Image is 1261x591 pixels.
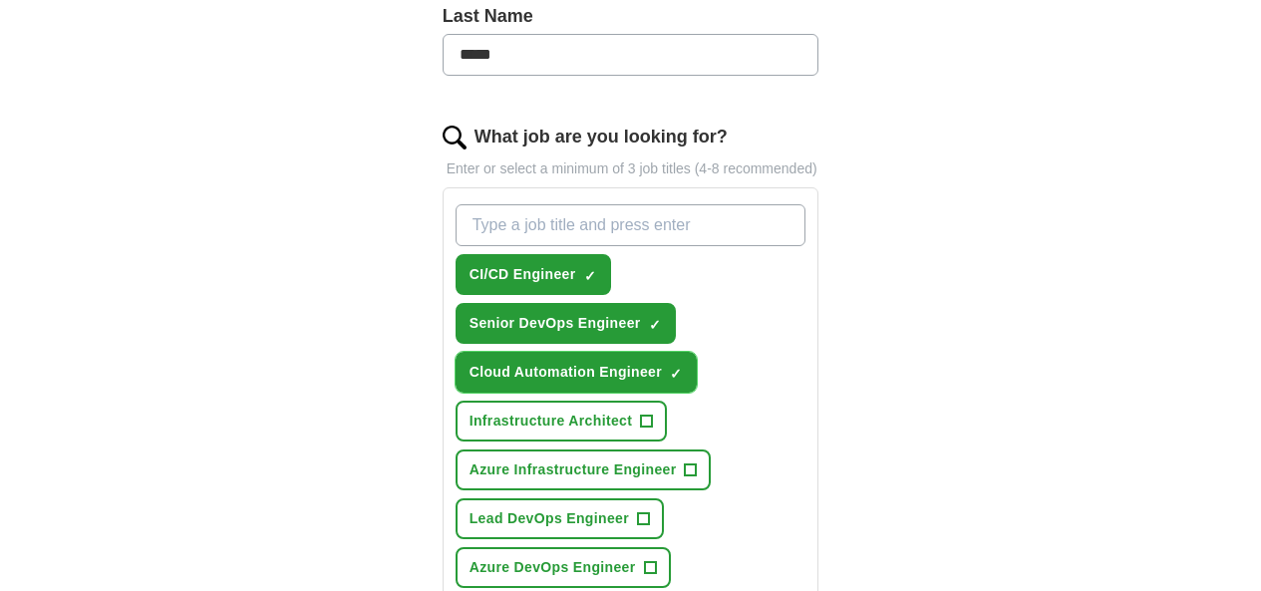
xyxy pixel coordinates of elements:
button: Lead DevOps Engineer [456,498,664,539]
span: CI/CD Engineer [470,264,576,285]
button: Senior DevOps Engineer✓ [456,303,676,344]
span: Azure DevOps Engineer [470,557,636,578]
span: ✓ [649,317,661,333]
img: search.png [443,126,467,149]
input: Type a job title and press enter [456,204,806,246]
span: Cloud Automation Engineer [470,362,662,383]
label: What job are you looking for? [474,124,728,150]
label: Last Name [443,3,819,30]
button: Azure DevOps Engineer [456,547,671,588]
span: ✓ [670,366,682,382]
span: Lead DevOps Engineer [470,508,629,529]
span: ✓ [584,268,596,284]
span: Infrastructure Architect [470,411,632,432]
span: Azure Infrastructure Engineer [470,459,677,480]
span: Senior DevOps Engineer [470,313,641,334]
button: CI/CD Engineer✓ [456,254,611,295]
button: Infrastructure Architect [456,401,667,442]
button: Azure Infrastructure Engineer [456,449,712,490]
p: Enter or select a minimum of 3 job titles (4-8 recommended) [443,158,819,179]
button: Cloud Automation Engineer✓ [456,352,697,393]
